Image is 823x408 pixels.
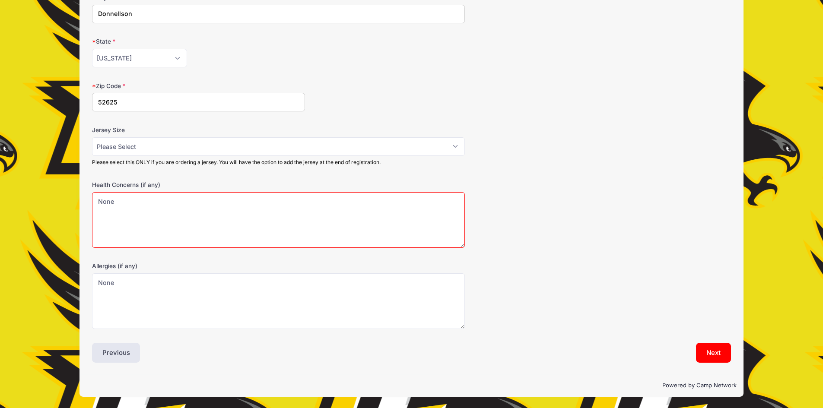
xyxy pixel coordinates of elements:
p: Powered by Camp Network [86,381,737,390]
button: Previous [92,343,140,363]
label: State [92,37,305,46]
button: Next [696,343,731,363]
label: Jersey Size [92,126,305,134]
label: Allergies (if any) [92,262,305,270]
input: xxxxx [92,93,305,111]
label: Health Concerns (if any) [92,180,305,189]
textarea: None [92,192,465,248]
textarea: None [92,273,465,329]
div: Please select this ONLY if you are ordering a jersey. You will have the option to add the jersey ... [92,158,465,166]
label: Zip Code [92,82,305,90]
